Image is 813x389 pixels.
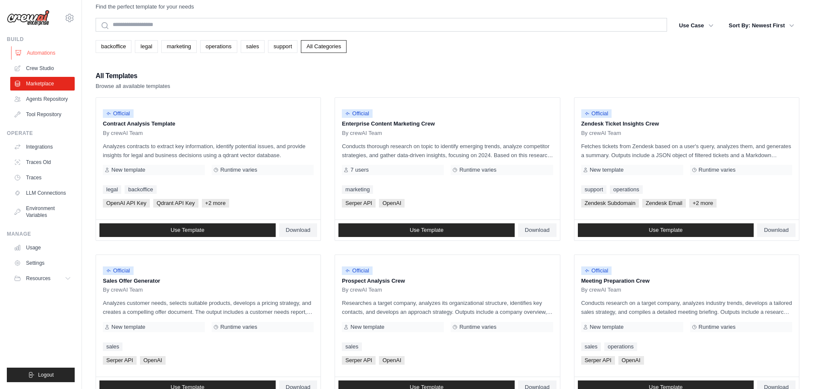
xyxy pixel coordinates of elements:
p: Find the perfect template for your needs [96,3,194,11]
a: sales [241,40,265,53]
a: Usage [10,241,75,254]
p: Analyzes customer needs, selects suitable products, develops a pricing strategy, and creates a co... [103,298,314,316]
span: Official [103,109,134,118]
span: Serper API [342,199,376,208]
span: Download [525,227,550,234]
span: Use Template [649,227,682,234]
span: By crewAI Team [581,287,621,293]
a: LLM Connections [10,186,75,200]
span: Logout [38,371,54,378]
button: Sort By: Newest First [724,18,799,33]
a: legal [103,185,121,194]
p: Prospect Analysis Crew [342,277,553,285]
p: Zendesk Ticket Insights Crew [581,120,792,128]
div: Build [7,36,75,43]
p: Enterprise Content Marketing Crew [342,120,553,128]
a: operations [610,185,643,194]
a: support [581,185,606,194]
span: New template [350,324,384,331]
a: backoffice [96,40,131,53]
span: +2 more [689,199,717,208]
span: OpenAI [379,199,405,208]
span: Runtime varies [220,167,257,173]
span: New template [111,324,145,331]
a: Integrations [10,140,75,154]
span: New template [590,324,624,331]
span: Official [342,109,373,118]
p: Browse all available templates [96,82,170,91]
span: +2 more [202,199,229,208]
span: Official [581,266,612,275]
span: Official [103,266,134,275]
a: sales [342,342,361,351]
img: Logo [7,10,50,26]
span: Serper API [103,356,137,365]
a: Environment Variables [10,202,75,222]
span: Zendesk Subdomain [581,199,639,208]
div: Manage [7,231,75,237]
a: Tool Repository [10,108,75,121]
a: All Categories [301,40,347,53]
span: Resources [26,275,50,282]
a: Settings [10,256,75,270]
span: Download [286,227,311,234]
a: backoffice [125,185,156,194]
a: Crew Studio [10,61,75,75]
a: Use Template [99,223,276,237]
a: Automations [11,46,76,60]
span: Runtime varies [459,324,496,331]
a: marketing [161,40,197,53]
span: OpenAI [140,356,166,365]
button: Resources [10,272,75,285]
span: OpenAI API Key [103,199,150,208]
a: support [268,40,297,53]
span: Runtime varies [459,167,496,173]
span: OpenAI [379,356,405,365]
span: Official [342,266,373,275]
a: Use Template [338,223,515,237]
span: Runtime varies [699,167,736,173]
span: OpenAI [618,356,644,365]
span: Download [764,227,789,234]
span: New template [590,167,624,173]
span: By crewAI Team [103,287,143,293]
p: Contract Analysis Template [103,120,314,128]
a: Traces Old [10,155,75,169]
a: Traces [10,171,75,184]
button: Use Case [674,18,719,33]
span: By crewAI Team [103,130,143,137]
span: New template [111,167,145,173]
a: Download [518,223,557,237]
p: Meeting Preparation Crew [581,277,792,285]
p: Researches a target company, analyzes its organizational structure, identifies key contacts, and ... [342,298,553,316]
a: legal [135,40,157,53]
a: sales [581,342,601,351]
span: Zendesk Email [642,199,686,208]
a: Use Template [578,223,754,237]
span: By crewAI Team [342,287,382,293]
span: Use Template [171,227,204,234]
a: marketing [342,185,373,194]
h2: All Templates [96,70,170,82]
a: operations [604,342,637,351]
span: Use Template [410,227,443,234]
span: By crewAI Team [581,130,621,137]
span: Qdrant API Key [153,199,198,208]
span: Serper API [581,356,615,365]
span: 7 users [350,167,369,173]
a: Marketplace [10,77,75,91]
a: sales [103,342,122,351]
p: Fetches tickets from Zendesk based on a user's query, analyzes them, and generates a summary. Out... [581,142,792,160]
span: Official [581,109,612,118]
p: Sales Offer Generator [103,277,314,285]
p: Conducts thorough research on topic to identify emerging trends, analyze competitor strategies, a... [342,142,553,160]
span: By crewAI Team [342,130,382,137]
a: Download [757,223,796,237]
span: Serper API [342,356,376,365]
a: operations [200,40,237,53]
button: Logout [7,368,75,382]
p: Conducts research on a target company, analyzes industry trends, develops a tailored sales strate... [581,298,792,316]
span: Runtime varies [699,324,736,331]
a: Download [279,223,318,237]
a: Agents Repository [10,92,75,106]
